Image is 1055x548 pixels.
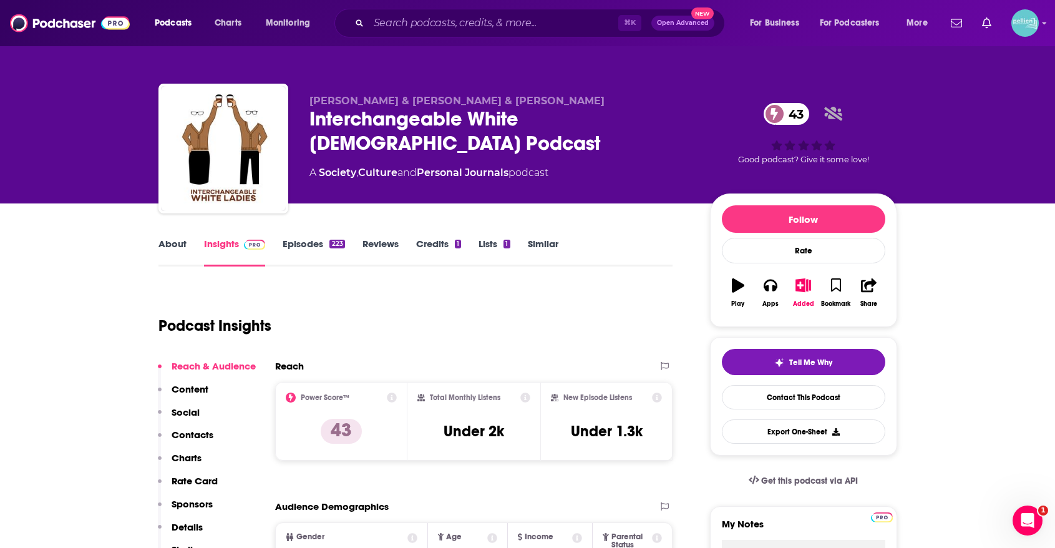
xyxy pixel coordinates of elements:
[172,475,218,487] p: Rate Card
[710,95,897,172] div: 43Good podcast? Give it some love!
[158,521,203,544] button: Details
[455,240,461,248] div: 1
[1011,9,1039,37] img: User Profile
[860,300,877,308] div: Share
[172,521,203,533] p: Details
[161,86,286,211] img: Interchangeable White Ladies Podcast
[10,11,130,35] img: Podchaser - Follow, Share and Rate Podcasts
[722,419,885,444] button: Export One-Sheet
[722,385,885,409] a: Contact This Podcast
[158,383,208,406] button: Content
[296,533,324,541] span: Gender
[820,14,880,32] span: For Podcasters
[898,13,943,33] button: open menu
[503,240,510,248] div: 1
[1011,9,1039,37] span: Logged in as JessicaPellien
[762,300,779,308] div: Apps
[739,466,868,496] a: Get this podcast via API
[172,498,213,510] p: Sponsors
[158,498,213,521] button: Sponsors
[309,95,605,107] span: [PERSON_NAME] & [PERSON_NAME] & [PERSON_NAME]
[172,406,200,418] p: Social
[158,238,187,267] a: About
[207,13,249,33] a: Charts
[358,167,397,179] a: Culture
[172,360,256,372] p: Reach & Audience
[852,270,885,315] button: Share
[571,422,643,441] h3: Under 1.3k
[321,419,362,444] p: 43
[444,422,504,441] h3: Under 2k
[871,512,893,522] img: Podchaser Pro
[172,429,213,441] p: Contacts
[528,238,558,267] a: Similar
[266,14,310,32] span: Monitoring
[479,238,510,267] a: Lists1
[750,14,799,32] span: For Business
[417,167,508,179] a: Personal Journals
[158,429,213,452] button: Contacts
[301,393,349,402] h2: Power Score™
[275,501,389,512] h2: Audience Demographics
[257,13,326,33] button: open menu
[397,167,417,179] span: and
[346,9,737,37] div: Search podcasts, credits, & more...
[738,155,869,164] span: Good podcast? Give it some love!
[204,238,266,267] a: InsightsPodchaser Pro
[764,103,810,125] a: 43
[907,14,928,32] span: More
[774,358,784,368] img: tell me why sparkle
[787,270,819,315] button: Added
[793,300,814,308] div: Added
[691,7,714,19] span: New
[275,360,304,372] h2: Reach
[430,393,500,402] h2: Total Monthly Listens
[158,452,202,475] button: Charts
[158,475,218,498] button: Rate Card
[754,270,787,315] button: Apps
[329,240,344,248] div: 223
[158,360,256,383] button: Reach & Audience
[1013,506,1043,536] iframe: Intercom live chat
[563,393,632,402] h2: New Episode Listens
[722,518,885,540] label: My Notes
[172,452,202,464] p: Charts
[525,533,553,541] span: Income
[722,205,885,233] button: Follow
[172,383,208,395] p: Content
[741,13,815,33] button: open menu
[820,270,852,315] button: Bookmark
[731,300,744,308] div: Play
[244,240,266,250] img: Podchaser Pro
[761,476,858,486] span: Get this podcast via API
[789,358,832,368] span: Tell Me Why
[722,270,754,315] button: Play
[362,238,399,267] a: Reviews
[158,406,200,429] button: Social
[446,533,462,541] span: Age
[946,12,967,34] a: Show notifications dropdown
[657,20,709,26] span: Open Advanced
[416,238,461,267] a: Credits1
[871,511,893,522] a: Pro website
[309,165,548,180] div: A podcast
[722,238,885,263] div: Rate
[821,300,850,308] div: Bookmark
[158,316,271,335] h1: Podcast Insights
[215,14,241,32] span: Charts
[651,16,714,31] button: Open AdvancedNew
[369,13,618,33] input: Search podcasts, credits, & more...
[146,13,208,33] button: open menu
[776,103,810,125] span: 43
[1011,9,1039,37] button: Show profile menu
[356,167,358,179] span: ,
[618,15,641,31] span: ⌘ K
[319,167,356,179] a: Society
[977,12,996,34] a: Show notifications dropdown
[722,349,885,375] button: tell me why sparkleTell Me Why
[1038,506,1048,516] span: 1
[812,13,898,33] button: open menu
[155,14,192,32] span: Podcasts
